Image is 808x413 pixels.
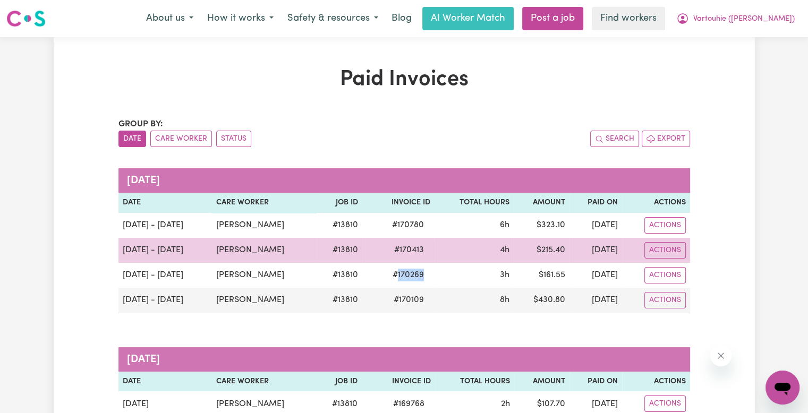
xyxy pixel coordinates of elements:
[693,13,795,25] span: Vartouhie ([PERSON_NAME])
[212,263,316,288] td: [PERSON_NAME]
[216,131,251,147] button: sort invoices by paid status
[386,269,430,281] span: # 170269
[514,193,569,213] th: Amount
[150,131,212,147] button: sort invoices by care worker
[200,7,280,30] button: How it works
[592,7,665,30] a: Find workers
[118,213,212,238] td: [DATE] - [DATE]
[500,271,509,279] span: 3 hours
[212,238,316,263] td: [PERSON_NAME]
[118,131,146,147] button: sort invoices by date
[316,213,362,238] td: # 13810
[622,372,690,392] th: Actions
[569,372,622,392] th: Paid On
[118,193,212,213] th: Date
[387,294,430,306] span: # 170109
[212,213,316,238] td: [PERSON_NAME]
[212,288,316,313] td: [PERSON_NAME]
[280,7,385,30] button: Safety & resources
[500,246,509,254] span: 4 hours
[118,288,212,313] td: [DATE] - [DATE]
[118,238,212,263] td: [DATE] - [DATE]
[644,292,686,308] button: Actions
[118,347,690,372] caption: [DATE]
[514,372,569,392] th: Amount
[569,213,622,238] td: [DATE]
[118,67,690,92] h1: Paid Invoices
[212,372,316,392] th: Care Worker
[644,217,686,234] button: Actions
[514,238,569,263] td: $ 215.40
[6,6,46,31] a: Careseekers logo
[644,267,686,283] button: Actions
[569,263,622,288] td: [DATE]
[522,7,583,30] a: Post a job
[710,345,732,366] iframe: Close message
[118,372,212,392] th: Date
[435,372,514,392] th: Total Hours
[644,395,686,412] button: Actions
[500,221,509,229] span: 6 hours
[6,7,64,16] span: Need any help?
[385,7,418,30] a: Blog
[514,263,569,288] td: $ 161.55
[569,193,622,213] th: Paid On
[644,242,686,259] button: Actions
[316,288,362,313] td: # 13810
[501,400,510,408] span: 2 hours
[514,213,569,238] td: $ 323.10
[316,263,362,288] td: # 13810
[139,7,200,30] button: About us
[118,263,212,288] td: [DATE] - [DATE]
[316,372,362,392] th: Job ID
[642,131,690,147] button: Export
[386,219,430,231] span: # 170780
[590,131,639,147] button: Search
[569,288,622,313] td: [DATE]
[118,120,163,128] span: Group by:
[387,398,431,410] span: # 169768
[514,288,569,313] td: $ 430.80
[6,9,46,28] img: Careseekers logo
[362,372,435,392] th: Invoice ID
[500,296,509,304] span: 8 hours
[362,193,435,213] th: Invoice ID
[118,168,690,193] caption: [DATE]
[569,238,622,263] td: [DATE]
[435,193,514,213] th: Total Hours
[422,7,514,30] a: AI Worker Match
[316,238,362,263] td: # 13810
[669,7,802,30] button: My Account
[212,193,316,213] th: Care Worker
[766,371,800,405] iframe: Button to launch messaging window
[388,244,430,256] span: # 170413
[622,193,690,213] th: Actions
[316,193,362,213] th: Job ID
